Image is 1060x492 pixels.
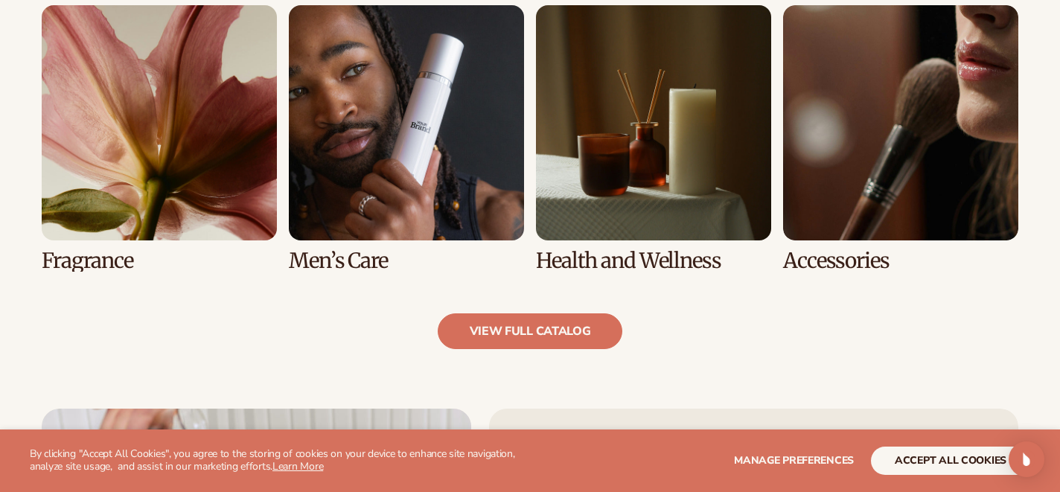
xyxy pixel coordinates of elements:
a: view full catalog [438,313,623,349]
button: Manage preferences [734,447,854,475]
button: accept all cookies [871,447,1030,475]
div: 6 / 8 [289,5,524,272]
div: Open Intercom Messenger [1009,441,1044,477]
div: 8 / 8 [783,5,1018,272]
div: 7 / 8 [536,5,771,272]
div: 5 / 8 [42,5,277,272]
a: Learn More [272,459,323,473]
p: By clicking "Accept All Cookies", you agree to the storing of cookies on your device to enhance s... [30,448,549,473]
span: Manage preferences [734,453,854,467]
